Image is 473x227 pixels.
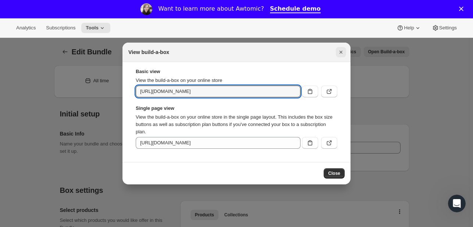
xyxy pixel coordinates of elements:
[136,77,337,84] p: View the build-a-box on your online store
[42,23,80,33] button: Subscriptions
[427,23,461,33] button: Settings
[46,25,75,31] span: Subscriptions
[12,23,40,33] button: Analytics
[324,168,345,179] button: Close
[270,5,321,13] a: Schedule demo
[404,25,414,31] span: Help
[336,47,346,57] button: Close
[128,48,169,56] h2: View build-a-box
[136,113,337,136] p: View the build-a-box on your online store in the single page layout. This includes the box size b...
[459,7,466,11] div: Close
[158,5,264,12] div: Want to learn more about Awtomic?
[81,23,110,33] button: Tools
[136,105,337,112] strong: Single page view
[16,25,36,31] span: Analytics
[141,3,152,15] img: Profile image for Emily
[439,25,457,31] span: Settings
[136,68,337,75] strong: Basic view
[392,23,426,33] button: Help
[86,25,99,31] span: Tools
[448,195,466,212] iframe: Intercom live chat
[328,170,340,176] span: Close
